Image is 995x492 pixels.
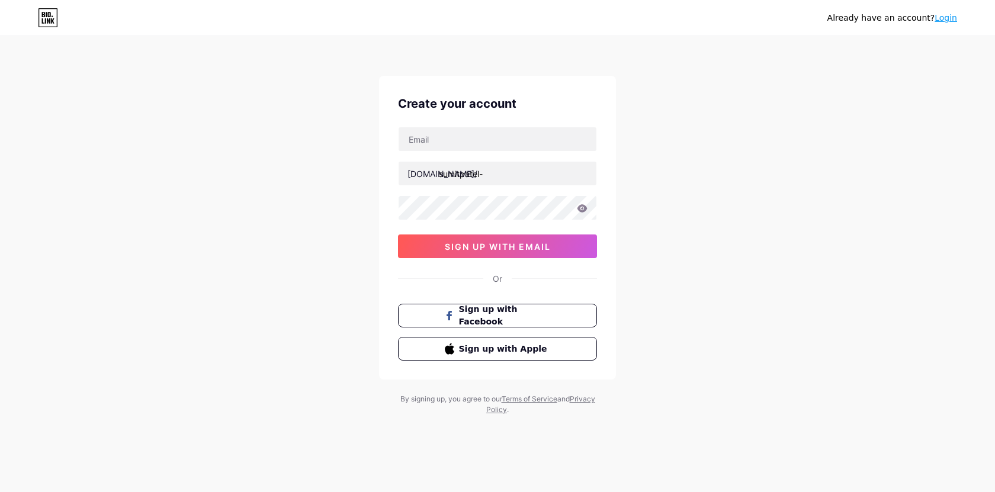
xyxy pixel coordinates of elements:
span: Sign up with Apple [459,343,551,355]
input: username [399,162,596,185]
div: Or [493,272,502,285]
span: sign up with email [445,242,551,252]
a: Login [935,13,957,22]
div: Create your account [398,95,597,112]
button: sign up with email [398,234,597,258]
input: Email [399,127,596,151]
div: [DOMAIN_NAME]/ [407,168,477,180]
div: By signing up, you agree to our and . [397,394,598,415]
div: Already have an account? [827,12,957,24]
button: Sign up with Facebook [398,304,597,327]
span: Sign up with Facebook [459,303,551,328]
button: Sign up with Apple [398,337,597,361]
a: Terms of Service [502,394,557,403]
